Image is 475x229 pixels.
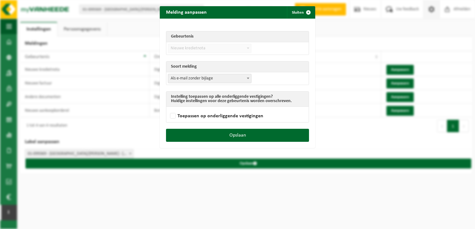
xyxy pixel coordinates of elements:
button: Sluiten [287,6,315,19]
button: Opslaan [166,129,309,142]
th: Instelling toepassen op alle onderliggende vestigingen? Huidige instellingen voor deze gebeurteni... [166,92,309,107]
th: Gebeurtenis [166,31,309,42]
th: Soort melding [166,61,309,72]
label: Toepassen op onderliggende vestigingen [169,111,263,121]
span: Als e-mail zonder bijlage [168,74,251,83]
span: Nieuwe kredietnota [168,44,251,53]
h2: Melding aanpassen [160,6,213,18]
